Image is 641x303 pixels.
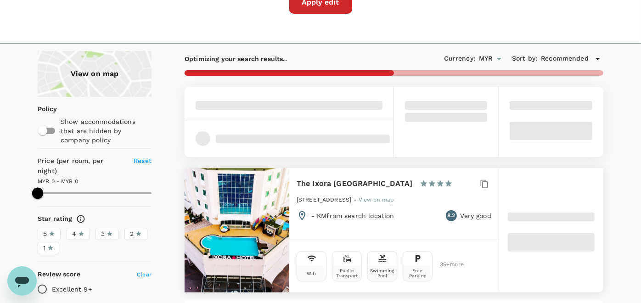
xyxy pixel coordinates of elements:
[311,211,394,220] p: - KM from search location
[185,54,287,63] p: Optimizing your search results..
[72,229,76,239] span: 4
[297,196,351,203] span: [STREET_ADDRESS]
[359,196,394,203] span: View on map
[512,54,537,64] h6: Sort by :
[43,243,45,253] span: 1
[359,196,394,203] a: View on map
[38,178,78,185] span: MYR 0 - MYR 0
[7,266,37,296] iframe: Button to launch messaging window
[447,211,455,220] span: 8.2
[405,268,430,278] div: Free Parking
[52,285,92,294] p: Excellent 9+
[493,52,506,65] button: Open
[38,214,73,224] h6: Star rating
[43,229,47,239] span: 5
[444,54,475,64] h6: Currency :
[307,271,316,276] div: Wifi
[370,268,395,278] div: Swimming Pool
[334,268,360,278] div: Public Transport
[297,177,412,190] h6: The Ixora [GEOGRAPHIC_DATA]
[38,104,44,113] p: Policy
[38,156,123,176] h6: Price (per room, per night)
[76,214,85,224] svg: Star ratings are awarded to properties to represent the quality of services, facilities, and amen...
[134,157,152,164] span: Reset
[38,269,80,280] h6: Review score
[354,196,359,203] span: -
[61,117,151,145] p: Show accommodations that are hidden by company policy
[541,54,589,64] span: Recommended
[461,211,491,220] p: Very good
[38,51,152,97] a: View on map
[130,229,134,239] span: 2
[101,229,105,239] span: 3
[440,262,454,268] span: 35 + more
[137,271,152,278] span: Clear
